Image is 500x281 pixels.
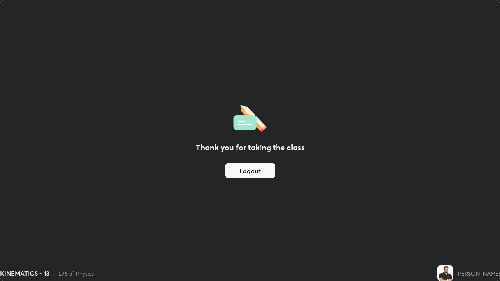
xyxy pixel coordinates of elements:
[196,142,305,153] h2: Thank you for taking the class
[225,163,275,178] button: Logout
[59,269,94,277] div: L76 of Physics
[233,103,267,132] img: offlineFeedback.1438e8b3.svg
[53,269,55,277] div: •
[456,269,500,277] div: [PERSON_NAME]
[437,265,453,281] img: 6c0a6b5127da4c9390a6586b0dc4a4b9.jpg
